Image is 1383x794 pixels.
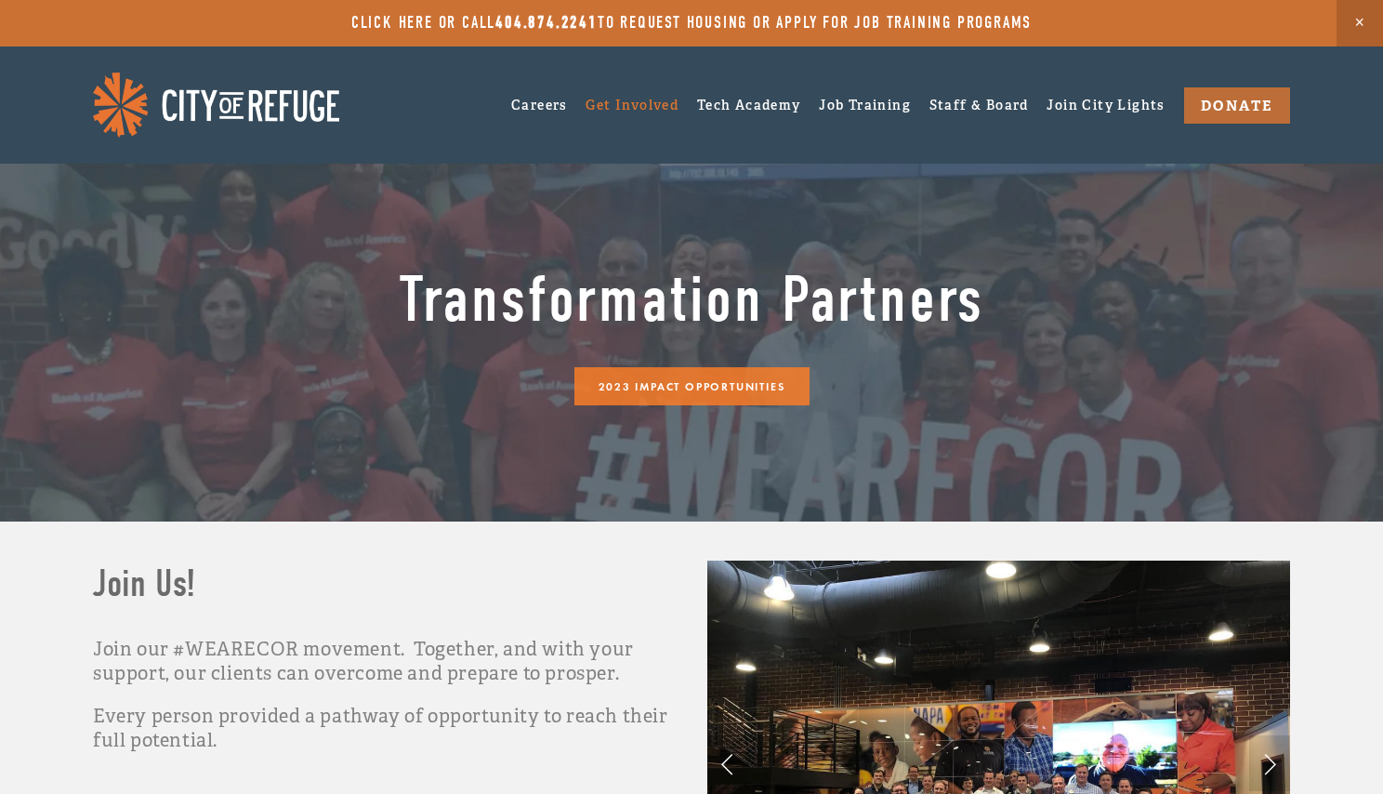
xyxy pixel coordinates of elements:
a: Join City Lights [1047,90,1165,119]
a: Staff & Board [929,90,1029,119]
h1: Transformation Partners [93,264,1290,336]
h3: Join our #WEARECOR movement. Together, and with your support, our clients can overcome and prepar... [93,638,676,686]
a: Tech Academy [697,90,801,119]
h3: Every person provided a pathway of opportunity to reach their full potential. [93,705,676,753]
img: City of Refuge [93,73,339,137]
a: Get Involved [586,97,678,113]
a: Previous Slide [707,735,748,791]
a: 2023 Impact Opportunities [574,367,810,405]
a: Job Training [819,90,911,119]
a: DONATE [1184,87,1290,124]
h2: Join Us! [93,561,676,606]
a: Next Slide [1249,735,1290,791]
a: Careers [511,90,568,119]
